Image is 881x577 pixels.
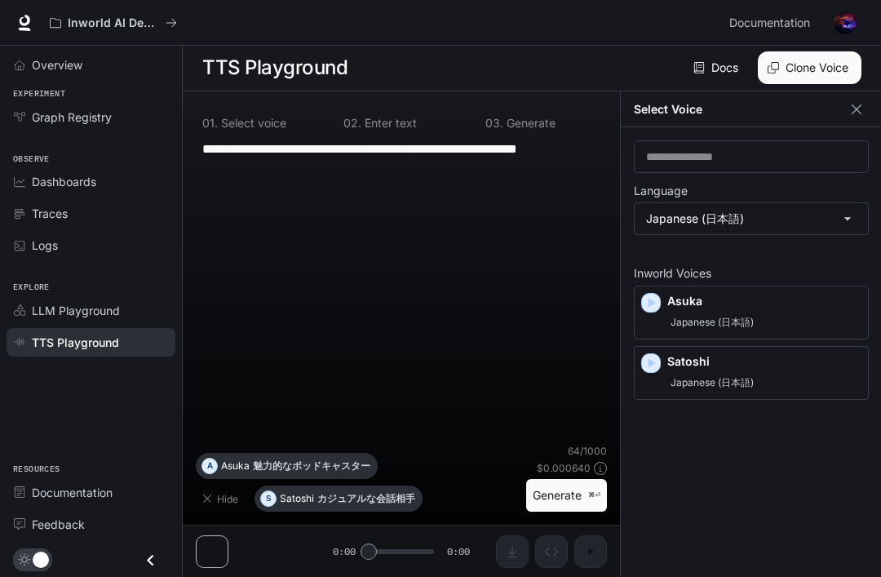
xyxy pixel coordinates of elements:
p: 魅力的なポッドキャスター [253,461,370,471]
span: Traces [32,205,68,222]
a: Dashboards [7,167,175,196]
button: Clone Voice [758,51,861,84]
div: S [261,486,276,512]
a: Documentation [7,478,175,507]
button: User avatar [829,7,861,39]
a: Feedback [7,510,175,539]
span: LLM Playground [32,302,120,319]
p: Enter text [361,118,417,129]
span: Logs [32,237,58,254]
button: Close drawer [132,544,169,577]
p: Language [634,185,688,197]
span: Documentation [729,13,810,33]
button: All workspaces [42,7,184,39]
a: Overview [7,51,175,79]
p: 0 2 . [343,118,361,129]
span: Overview [32,56,82,73]
p: ⌘⏎ [588,490,600,500]
span: Japanese (日本語) [667,313,757,332]
p: 64 / 1000 [568,444,607,458]
button: SSatoshiカジュアルな会話相手 [255,486,423,512]
a: Docs [690,51,745,84]
div: A [202,453,217,479]
p: Asuka [667,293,861,309]
p: 0 3 . [485,118,503,129]
a: LLM Playground [7,296,175,325]
p: Asuka [221,461,250,471]
span: Graph Registry [32,109,112,126]
p: Select voice [218,118,286,129]
a: Graph Registry [7,103,175,131]
span: Dark mode toggle [33,550,49,568]
p: Inworld AI Demos [68,16,159,30]
span: TTS Playground [32,334,119,351]
p: カジュアルな会話相手 [317,494,415,504]
button: Hide [196,486,248,512]
p: Inworld Voices [634,268,869,279]
button: Generate⌘⏎ [526,479,607,513]
span: Feedback [32,516,85,533]
div: Japanese (日本語) [635,203,868,234]
img: User avatar [834,11,857,34]
button: AAsuka魅力的なポッドキャスター [196,453,378,479]
a: Traces [7,199,175,228]
p: Satoshi [280,494,314,504]
span: Dashboards [32,173,96,190]
a: TTS Playground [7,328,175,357]
a: Logs [7,231,175,260]
h1: TTS Playground [202,51,348,84]
p: $ 0.000640 [537,461,591,475]
span: Documentation [32,484,113,501]
a: Documentation [723,7,822,39]
p: 0 1 . [202,118,218,129]
span: Japanese (日本語) [667,373,757,393]
p: Satoshi [667,353,861,370]
p: Generate [503,118,556,129]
